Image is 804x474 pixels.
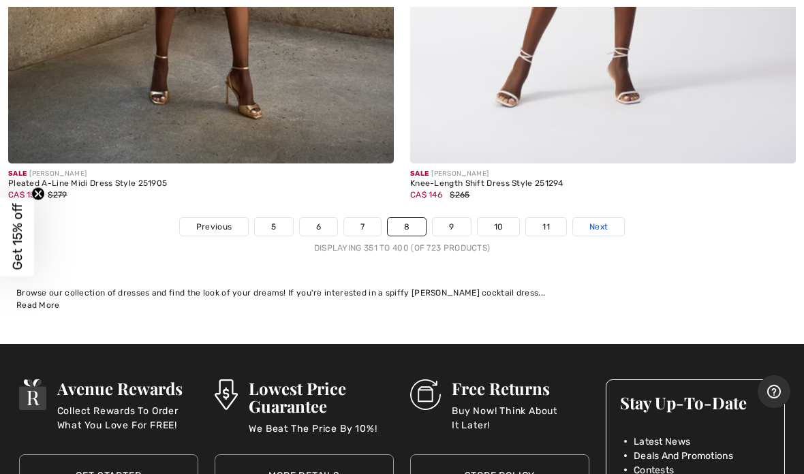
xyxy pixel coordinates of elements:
div: [PERSON_NAME] [8,169,394,179]
a: 11 [526,218,566,236]
span: $265 [450,190,469,200]
span: CA$ 153 [8,190,40,200]
h3: Stay Up-To-Date [620,394,771,411]
img: Free Returns [410,379,441,410]
span: Next [589,221,608,233]
a: 5 [255,218,292,236]
span: Sale [8,170,27,178]
span: Previous [196,221,232,233]
img: Avenue Rewards [19,379,46,410]
p: We Beat The Price By 10%! [249,422,394,449]
a: Next [573,218,624,236]
div: Knee-Length Shift Dress Style 251294 [410,179,796,189]
img: Lowest Price Guarantee [215,379,238,410]
a: 9 [433,218,470,236]
span: $279 [48,190,67,200]
div: Pleated A-Line Midi Dress Style 251905 [8,179,394,189]
span: Deals And Promotions [634,449,733,463]
span: CA$ 146 [410,190,442,200]
span: Read More [16,300,60,310]
a: Previous [180,218,248,236]
a: 6 [300,218,337,236]
span: Latest News [634,434,690,449]
a: 10 [478,218,520,236]
a: 7 [344,218,381,236]
h3: Lowest Price Guarantee [249,379,394,415]
p: Buy Now! Think About It Later! [452,404,589,431]
h3: Avenue Rewards [57,379,198,397]
span: Get 15% off [10,204,25,270]
a: 8 [388,218,426,236]
div: [PERSON_NAME] [410,169,796,179]
iframe: Opens a widget where you can find more information [758,375,790,409]
button: Close teaser [31,187,45,201]
span: Sale [410,170,429,178]
h3: Free Returns [452,379,589,397]
p: Collect Rewards To Order What You Love For FREE! [57,404,198,431]
div: Browse our collection of dresses and find the look of your dreams! If you're interested in a spif... [16,287,788,299]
